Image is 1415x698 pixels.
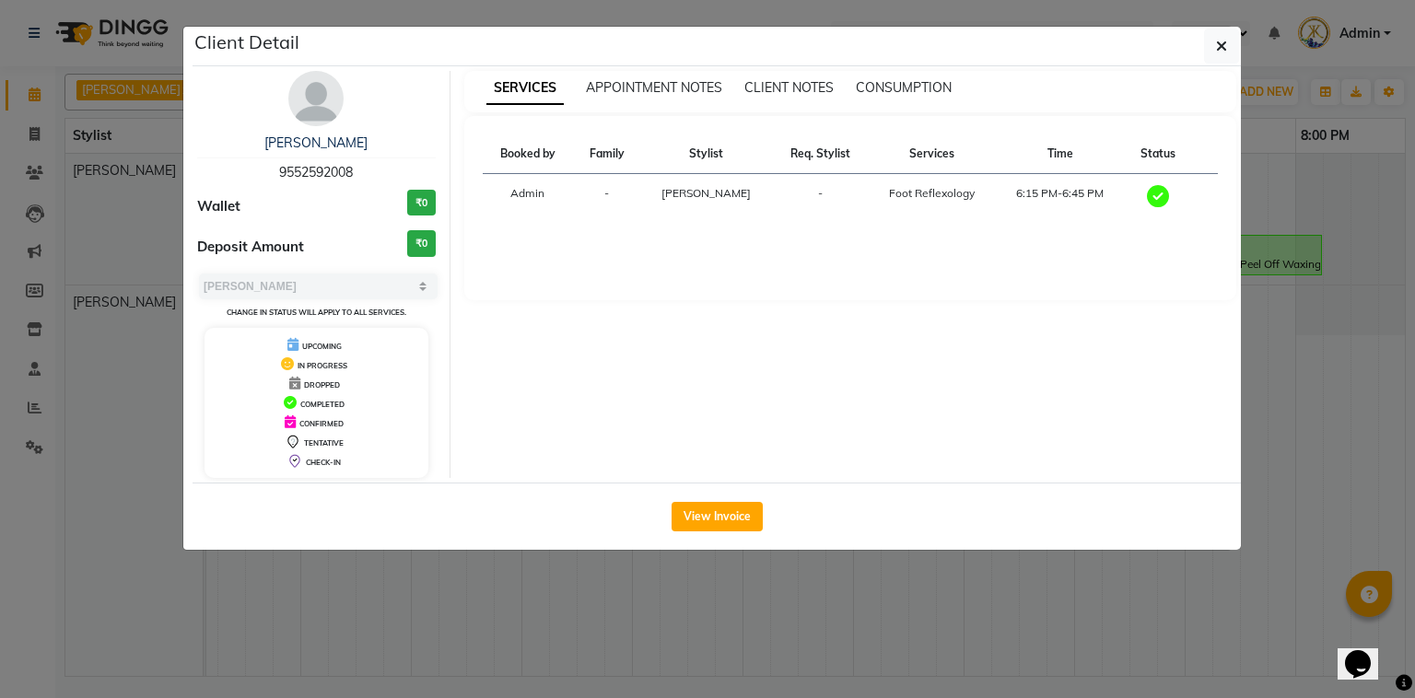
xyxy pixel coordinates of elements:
[672,502,763,531] button: View Invoice
[661,186,751,200] span: [PERSON_NAME]
[304,380,340,390] span: DROPPED
[299,419,344,428] span: CONFIRMED
[744,79,834,96] span: CLIENT NOTES
[288,71,344,126] img: avatar
[486,72,564,105] span: SERVICES
[483,134,574,174] th: Booked by
[996,174,1125,221] td: 6:15 PM-6:45 PM
[573,134,640,174] th: Family
[996,134,1125,174] th: Time
[573,174,640,221] td: -
[640,134,772,174] th: Stylist
[1338,624,1397,680] iframe: chat widget
[483,174,574,221] td: Admin
[407,190,436,216] h3: ₹0
[1125,134,1192,174] th: Status
[279,164,353,180] span: 9552592008
[306,458,341,467] span: CHECK-IN
[772,174,869,221] td: -
[407,230,436,257] h3: ₹0
[304,438,344,448] span: TENTATIVE
[586,79,722,96] span: APPOINTMENT NOTES
[300,400,345,409] span: COMPLETED
[869,134,996,174] th: Services
[856,79,952,96] span: CONSUMPTION
[194,29,299,56] h5: Client Detail
[227,308,406,317] small: Change in status will apply to all services.
[880,185,985,202] div: Foot Reflexology
[772,134,869,174] th: Req. Stylist
[197,196,240,217] span: Wallet
[298,361,347,370] span: IN PROGRESS
[197,237,304,258] span: Deposit Amount
[264,134,368,151] a: [PERSON_NAME]
[302,342,342,351] span: UPCOMING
